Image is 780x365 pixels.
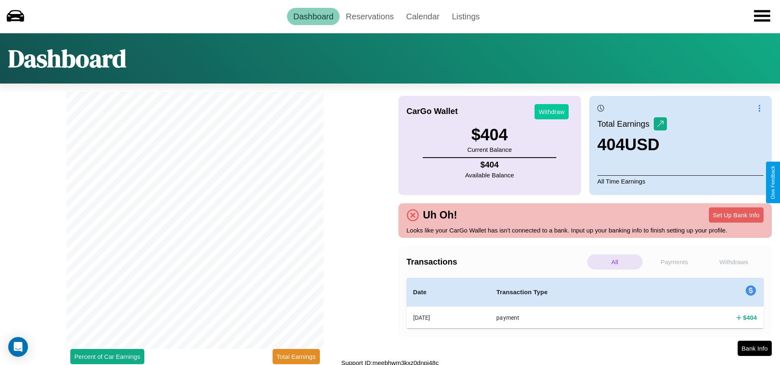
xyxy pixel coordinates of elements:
table: simple table [407,278,764,328]
h4: $ 404 [465,160,514,170]
button: Set Up Bank Info [709,207,764,223]
h4: $ 404 [743,313,757,322]
p: Total Earnings [597,116,654,131]
button: Total Earnings [273,349,320,364]
a: Dashboard [287,8,340,25]
h4: Transaction Type [496,287,660,297]
p: All [587,254,643,270]
a: Reservations [340,8,400,25]
h1: Dashboard [8,42,126,75]
p: Payments [647,254,702,270]
th: [DATE] [407,307,490,329]
p: All Time Earnings [597,175,764,187]
p: Current Balance [467,144,512,155]
p: Available Balance [465,170,514,181]
h4: Uh Oh! [419,209,461,221]
div: Open Intercom Messenger [8,337,28,357]
h3: 404 USD [597,135,667,154]
button: Bank Info [738,341,772,356]
p: Looks like your CarGo Wallet has isn't connected to a bank. Input up your banking info to finish ... [407,225,764,236]
p: Withdraws [706,254,761,270]
div: Give Feedback [770,166,776,199]
h4: Transactions [407,257,585,267]
h4: Date [413,287,484,297]
a: Listings [446,8,486,25]
h3: $ 404 [467,126,512,144]
th: payment [490,307,667,329]
a: Calendar [400,8,446,25]
button: Withdraw [535,104,569,119]
h4: CarGo Wallet [407,107,458,116]
button: Percent of Car Earnings [70,349,144,364]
